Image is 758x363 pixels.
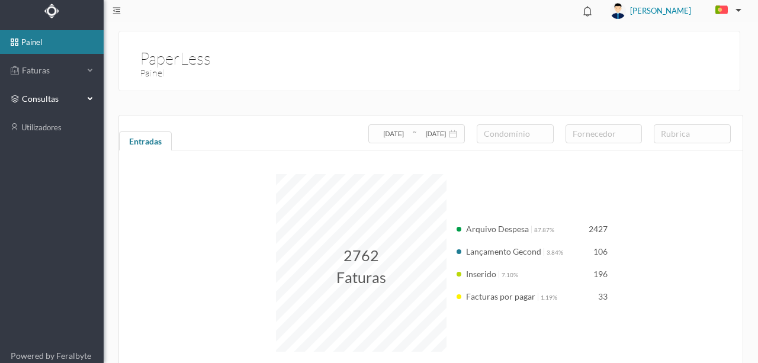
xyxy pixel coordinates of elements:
[466,291,535,301] span: Facturas por pagar
[573,128,630,140] div: fornecedor
[580,4,595,19] i: icon: bell
[336,246,386,287] span: 2762 Faturas
[22,93,81,105] span: consultas
[661,128,718,140] div: rubrica
[119,131,172,155] div: Entradas
[541,294,557,301] span: 1.19%
[593,269,608,279] span: 196
[140,66,435,81] h3: Painel
[466,269,496,279] span: Inserido
[466,224,529,234] span: Arquivo Despesa
[140,46,211,50] h1: PaperLess
[589,224,608,234] span: 2427
[598,291,608,301] span: 33
[44,4,59,18] img: Logo
[417,127,454,140] input: Data final
[547,249,563,256] span: 3.84%
[706,1,746,20] button: PT
[449,130,457,138] i: icon: calendar
[113,7,121,15] i: icon: menu-fold
[502,271,518,278] span: 7.10%
[534,226,554,233] span: 87.87%
[593,246,608,256] span: 106
[466,246,541,256] span: Lançamento Gecond
[19,65,84,76] span: Faturas
[610,3,626,19] img: user_titan3.af2715ee.jpg
[484,128,541,140] div: condomínio
[375,127,412,140] input: Data inicial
